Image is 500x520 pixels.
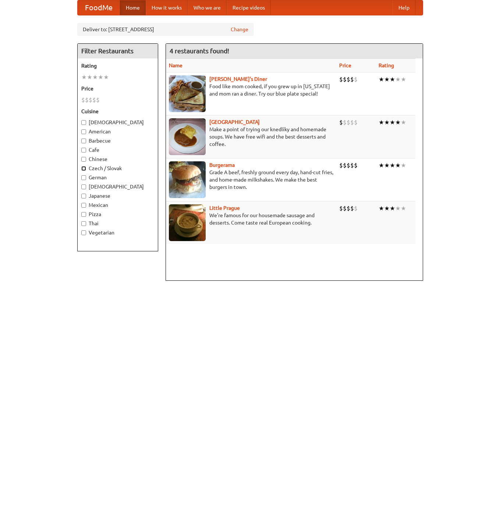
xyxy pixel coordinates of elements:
[379,161,384,169] li: ★
[379,62,394,68] a: Rating
[209,205,240,211] a: Little Prague
[92,96,96,104] li: $
[354,204,358,212] li: $
[395,161,401,169] li: ★
[81,62,154,69] h5: Rating
[395,204,401,212] li: ★
[170,47,229,54] ng-pluralize: 4 restaurants found!
[81,192,154,200] label: Japanese
[89,96,92,104] li: $
[81,221,86,226] input: Thai
[384,204,390,212] li: ★
[81,165,154,172] label: Czech / Slovak
[384,75,390,83] li: ★
[390,118,395,126] li: ★
[347,204,350,212] li: $
[81,201,154,209] label: Mexican
[354,161,358,169] li: $
[81,212,86,217] input: Pizza
[81,120,86,125] input: [DEMOGRAPHIC_DATA]
[343,75,347,83] li: $
[390,75,395,83] li: ★
[390,161,395,169] li: ★
[146,0,188,15] a: How it works
[81,128,154,135] label: American
[81,137,154,144] label: Barbecue
[81,166,86,171] input: Czech / Slovak
[350,75,354,83] li: $
[188,0,227,15] a: Who we are
[81,108,154,115] h5: Cuisine
[384,161,390,169] li: ★
[81,229,154,236] label: Vegetarian
[77,23,254,36] div: Deliver to: [STREET_ADDRESS]
[379,118,384,126] li: ★
[401,118,406,126] li: ★
[395,75,401,83] li: ★
[87,73,92,81] li: ★
[81,129,86,134] input: American
[81,155,154,163] label: Chinese
[379,75,384,83] li: ★
[81,184,86,189] input: [DEMOGRAPHIC_DATA]
[169,62,182,68] a: Name
[81,175,86,180] input: German
[98,73,103,81] li: ★
[81,183,154,190] label: [DEMOGRAPHIC_DATA]
[169,212,334,226] p: We're famous for our housemade sausage and desserts. Come taste real European cooking.
[81,73,87,81] li: ★
[96,96,100,104] li: $
[169,75,206,112] img: sallys.jpg
[401,161,406,169] li: ★
[81,203,86,208] input: Mexican
[81,148,86,153] input: Cafe
[169,169,334,191] p: Grade A beef, freshly ground every day, hand-cut fries, and home-made milkshakes. We make the bes...
[169,126,334,148] p: Make a point of trying our knedlíky and homemade soups. We have free wifi and the best desserts a...
[339,62,351,68] a: Price
[227,0,271,15] a: Recipe videos
[81,146,154,154] label: Cafe
[81,119,154,126] label: [DEMOGRAPHIC_DATA]
[120,0,146,15] a: Home
[81,96,85,104] li: $
[85,96,89,104] li: $
[390,204,395,212] li: ★
[78,0,120,15] a: FoodMe
[395,118,401,126] li: ★
[103,73,109,81] li: ★
[339,161,343,169] li: $
[384,118,390,126] li: ★
[209,162,235,168] b: Burgerama
[169,118,206,155] img: czechpoint.jpg
[81,85,154,92] h5: Price
[393,0,415,15] a: Help
[343,118,347,126] li: $
[347,161,350,169] li: $
[169,161,206,198] img: burgerama.jpg
[379,204,384,212] li: ★
[401,75,406,83] li: ★
[209,76,267,82] a: [PERSON_NAME]'s Diner
[81,139,86,143] input: Barbecue
[81,230,86,235] input: Vegetarian
[343,204,347,212] li: $
[343,161,347,169] li: $
[347,118,350,126] li: $
[92,73,98,81] li: ★
[354,118,358,126] li: $
[169,204,206,241] img: littleprague.jpg
[81,157,86,162] input: Chinese
[231,26,248,33] a: Change
[350,118,354,126] li: $
[339,204,343,212] li: $
[81,220,154,227] label: Thai
[81,211,154,218] label: Pizza
[209,119,260,125] b: [GEOGRAPHIC_DATA]
[347,75,350,83] li: $
[339,118,343,126] li: $
[169,83,334,97] p: Food like mom cooked, if you grew up in [US_STATE] and mom ran a diner. Try our blue plate special!
[401,204,406,212] li: ★
[81,174,154,181] label: German
[81,194,86,198] input: Japanese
